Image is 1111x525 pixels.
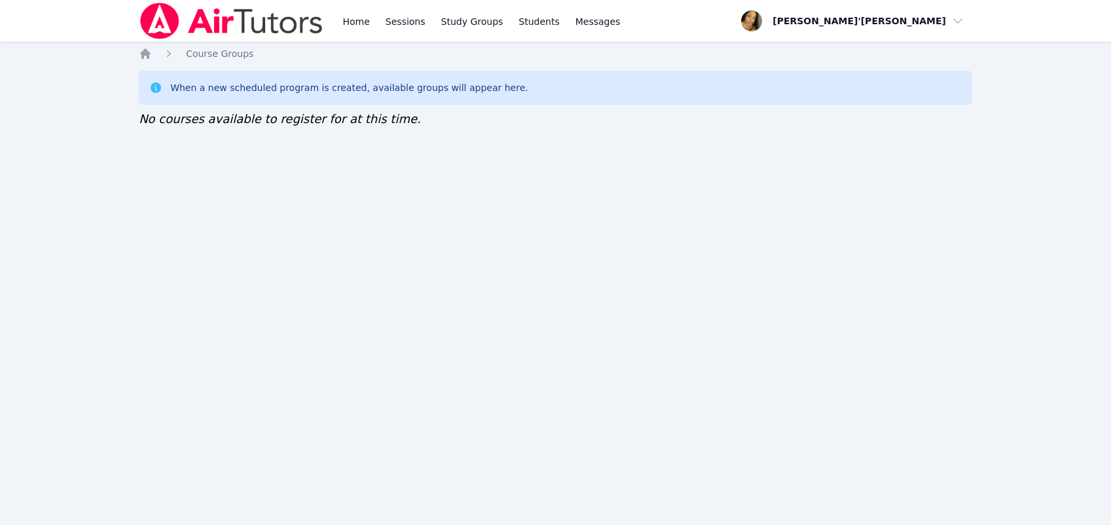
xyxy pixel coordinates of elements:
[186,48,253,59] span: Course Groups
[575,15,621,28] span: Messages
[139,47,972,60] nav: Breadcrumb
[170,81,528,94] div: When a new scheduled program is created, available groups will appear here.
[139,112,421,126] span: No courses available to register for at this time.
[139,3,324,39] img: Air Tutors
[186,47,253,60] a: Course Groups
